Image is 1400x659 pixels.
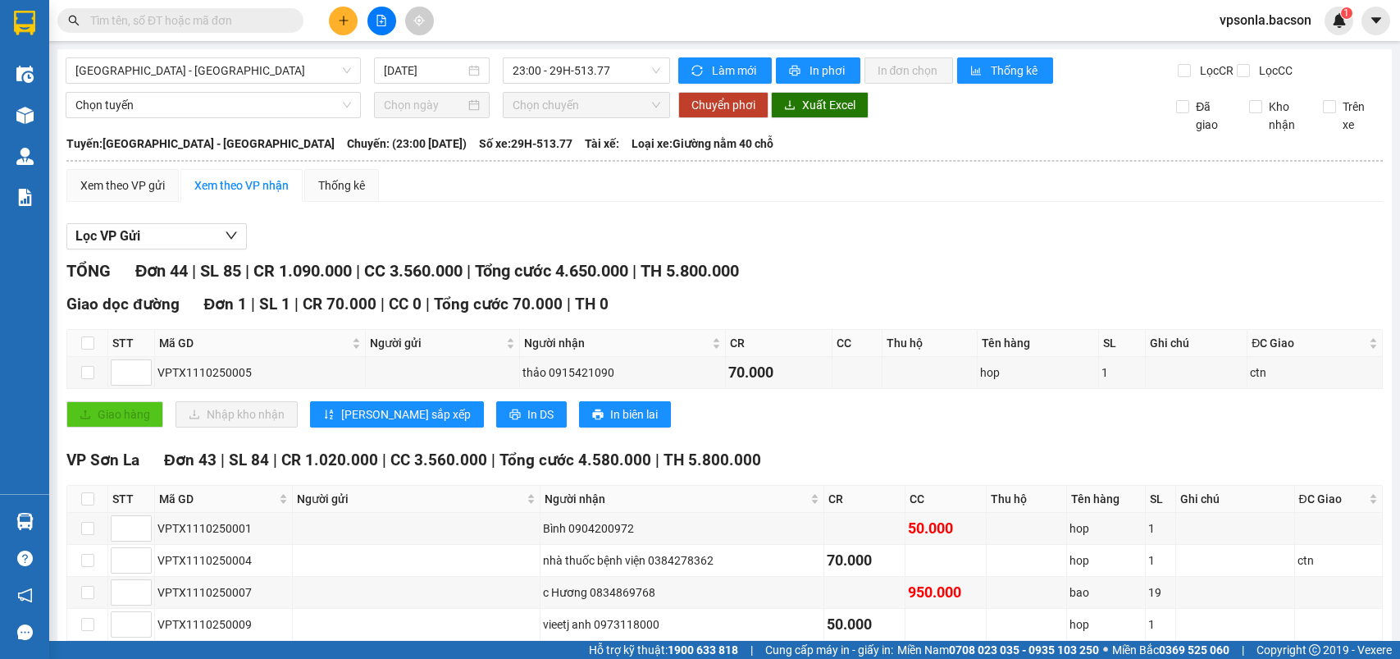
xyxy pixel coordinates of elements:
[90,11,284,30] input: Tìm tên, số ĐT hoặc mã đơn
[66,223,247,249] button: Lọc VP Gửi
[347,135,467,153] span: Chuyến: (23:00 [DATE])
[294,295,299,313] span: |
[108,486,155,513] th: STT
[341,405,471,423] span: [PERSON_NAME] sắp xếp
[1069,583,1142,602] div: bao
[356,261,360,281] span: |
[579,401,671,428] button: printerIn biên lai
[491,451,495,469] span: |
[545,490,807,508] span: Người nhận
[1146,330,1247,357] th: Ghi chú
[390,451,487,469] span: CC 3.560.000
[1336,98,1384,134] span: Trên xe
[17,625,33,640] span: message
[1242,641,1244,659] span: |
[1252,62,1295,80] span: Lọc CC
[771,92,869,118] button: downloadXuất Excel
[17,588,33,603] span: notification
[155,357,366,389] td: VPTX1110250005
[245,261,249,281] span: |
[303,295,376,313] span: CR 70.000
[159,490,276,508] span: Mã GD
[16,107,34,124] img: warehouse-icon
[522,364,723,382] div: thảo 0915421090
[632,135,773,153] span: Loại xe: Giường nằm 40 chỗ
[75,93,351,117] span: Chọn tuyến
[381,295,385,313] span: |
[318,176,365,194] div: Thống kê
[905,486,987,513] th: CC
[475,261,628,281] span: Tổng cước 4.650.000
[364,261,463,281] span: CC 3.560.000
[1361,7,1390,35] button: caret-down
[16,148,34,165] img: warehouse-icon
[367,7,396,35] button: file-add
[75,58,351,83] span: Hà Nội - Sơn La
[1112,641,1229,659] span: Miền Bắc
[728,361,830,384] div: 70.000
[543,583,821,602] div: c Hương 0834869768
[389,295,422,313] span: CC 0
[641,261,739,281] span: TH 5.800.000
[784,99,796,112] span: download
[543,519,821,538] div: Bình 0904200972
[479,135,572,153] span: Số xe: 29H-513.77
[655,451,659,469] span: |
[765,641,893,659] span: Cung cấp máy in - giấy in:
[16,66,34,83] img: warehouse-icon
[405,7,434,35] button: aim
[16,189,34,206] img: solution-icon
[229,451,269,469] span: SL 84
[832,330,882,357] th: CC
[809,62,847,80] span: In phơi
[750,641,753,659] span: |
[980,364,1096,382] div: hop
[664,451,761,469] span: TH 5.800.000
[259,295,290,313] span: SL 1
[499,451,651,469] span: Tổng cước 4.580.000
[157,583,290,602] div: VPTX1110250007
[509,409,521,422] span: printer
[157,551,290,570] div: VPTX1110250004
[678,57,772,84] button: syncLàm mới
[164,451,217,469] span: Đơn 43
[668,643,738,657] strong: 1900 633 818
[691,65,705,78] span: sync
[1146,486,1176,513] th: SL
[1299,490,1366,508] span: ĐC Giao
[897,641,1099,659] span: Miền Nam
[200,261,241,281] span: SL 85
[66,137,335,150] b: Tuyến: [GEOGRAPHIC_DATA] - [GEOGRAPHIC_DATA]
[225,229,238,242] span: down
[789,65,803,78] span: printer
[66,295,180,313] span: Giao dọc đường
[253,261,352,281] span: CR 1.090.000
[1069,551,1142,570] div: hop
[273,451,277,469] span: |
[66,401,163,428] button: uploadGiao hàng
[1341,7,1352,19] sup: 1
[827,549,902,572] div: 70.000
[908,517,983,540] div: 50.000
[434,295,563,313] span: Tổng cước 70.000
[1103,647,1108,653] span: ⚪️
[204,295,248,313] span: Đơn 1
[80,176,165,194] div: Xem theo VP gửi
[1189,98,1237,134] span: Đã giao
[135,261,188,281] span: Đơn 44
[864,57,954,84] button: In đơn chọn
[1148,519,1173,538] div: 1
[543,616,821,634] div: vieetj anh 0973118000
[329,7,358,35] button: plus
[467,261,471,281] span: |
[970,65,984,78] span: bar-chart
[75,226,140,246] span: Lọc VP Gửi
[66,451,139,469] span: VP Sơn La
[1069,519,1142,538] div: hop
[524,334,709,352] span: Người nhận
[1262,98,1310,134] span: Kho nhận
[384,96,465,114] input: Chọn ngày
[1332,13,1347,28] img: icon-new-feature
[16,513,34,530] img: warehouse-icon
[987,486,1067,513] th: Thu hộ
